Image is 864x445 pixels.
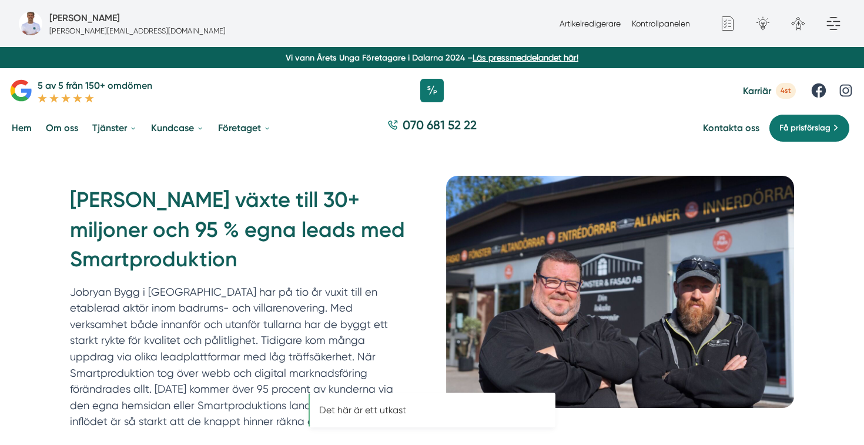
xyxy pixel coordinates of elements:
[19,12,42,35] img: foretagsbild-pa-smartproduktion-en-webbyraer-i-dalarnas-lan.png
[49,25,226,36] p: [PERSON_NAME][EMAIL_ADDRESS][DOMAIN_NAME]
[216,113,273,143] a: Företaget
[779,122,830,135] span: Få prisförslag
[38,78,152,93] p: 5 av 5 från 150+ omdömen
[70,284,408,430] p: Jobryan Bygg i [GEOGRAPHIC_DATA] har på tio år vuxit till en etablerad aktör inom badrums- och vi...
[149,113,206,143] a: Kundcase
[383,116,481,139] a: 070 681 52 22
[43,113,81,143] a: Om oss
[632,19,690,28] a: Kontrollpanelen
[703,122,759,133] a: Kontakta oss
[743,83,796,99] a: Karriär 4st
[403,116,477,133] span: 070 681 52 22
[9,113,34,143] a: Hem
[743,85,771,96] span: Karriär
[319,403,545,417] p: Det här är ett utkast
[776,83,796,99] span: 4st
[769,114,850,142] a: Få prisförslag
[49,11,120,25] h5: Administratör
[70,185,418,283] h1: [PERSON_NAME] växte till 30+ miljoner och 95 % egna leads med Smartproduktion
[90,113,139,143] a: Tjänster
[560,19,621,28] a: Artikelredigerare
[473,53,578,62] a: Läs pressmeddelandet här!
[5,52,859,63] p: Vi vann Årets Unga Företagare i Dalarna 2024 –
[446,176,794,408] img: Bild till Jobryan Bygg växte till 30+ miljoner och 95 % egna leads med Smartproduktion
